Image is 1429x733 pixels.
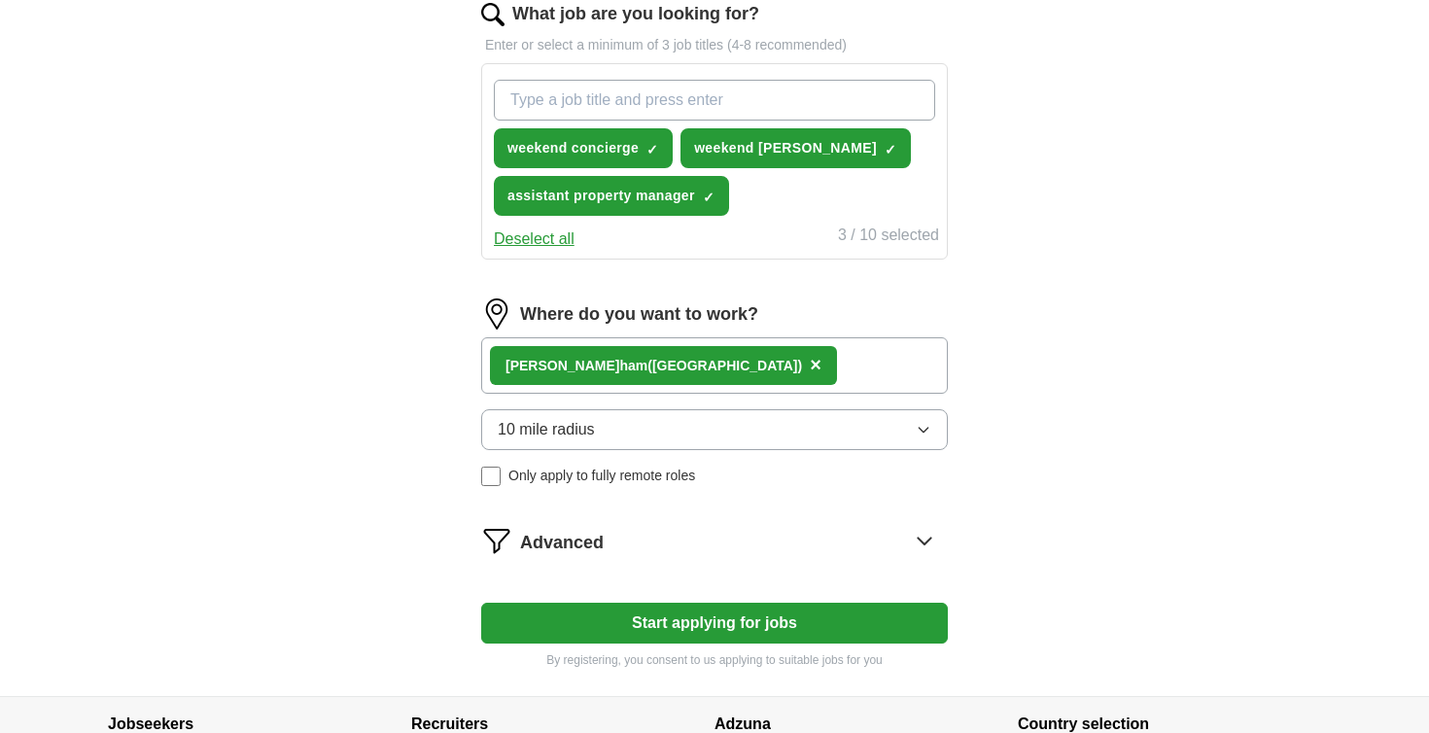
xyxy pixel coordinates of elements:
[520,530,604,556] span: Advanced
[481,525,512,556] img: filter
[810,354,821,375] span: ×
[838,224,939,251] div: 3 / 10 selected
[885,142,896,157] span: ✓
[481,298,512,330] img: location.png
[481,409,948,450] button: 10 mile radius
[481,3,505,26] img: search.png
[810,351,821,380] button: ×
[520,301,758,328] label: Where do you want to work?
[498,418,595,441] span: 10 mile radius
[512,1,759,27] label: What job are you looking for?
[508,466,695,486] span: Only apply to fully remote roles
[481,467,501,486] input: Only apply to fully remote roles
[481,603,948,644] button: Start applying for jobs
[494,176,729,216] button: assistant property manager✓
[505,356,802,376] div: ham
[481,651,948,669] p: By registering, you consent to us applying to suitable jobs for you
[694,138,877,158] span: weekend [PERSON_NAME]
[494,128,673,168] button: weekend concierge✓
[494,227,575,251] button: Deselect all
[680,128,911,168] button: weekend [PERSON_NAME]✓
[647,358,802,373] span: ([GEOGRAPHIC_DATA])
[481,35,948,55] p: Enter or select a minimum of 3 job titles (4-8 recommended)
[507,186,695,206] span: assistant property manager
[494,80,935,121] input: Type a job title and press enter
[507,138,639,158] span: weekend concierge
[703,190,714,205] span: ✓
[505,358,619,373] strong: [PERSON_NAME]
[646,142,658,157] span: ✓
